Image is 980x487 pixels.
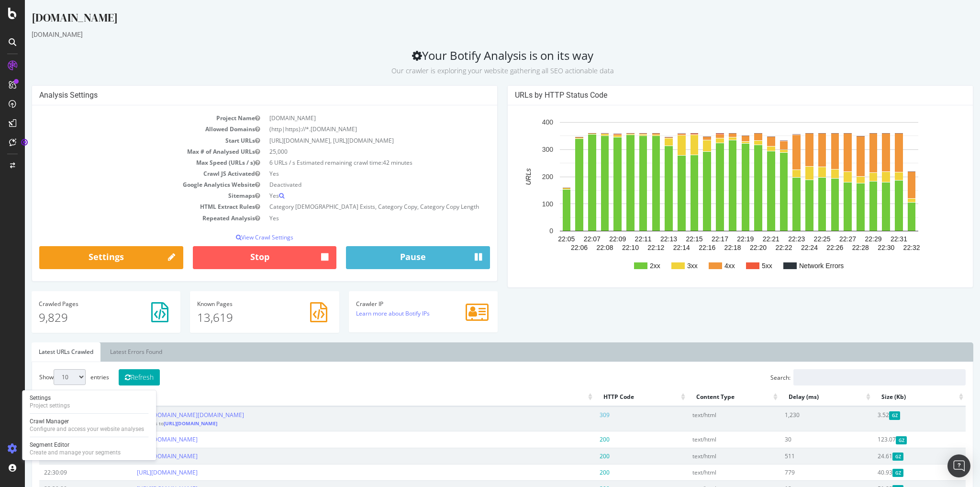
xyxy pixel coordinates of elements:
td: 511 [755,448,848,464]
td: 123.07 [848,431,941,447]
label: Show entries [14,369,84,385]
svg: A chart. [490,113,938,280]
text: 3xx [662,262,673,270]
h4: Analysis Settings [14,91,465,100]
input: Search: [768,369,941,385]
button: Refresh [94,369,135,385]
a: Settings [14,246,158,269]
span: Gzipped Content [871,436,882,444]
td: Category [DEMOGRAPHIC_DATA] Exists, Category Copy, Category Copy Length [240,201,465,212]
span: 200 [575,468,585,476]
td: Max Speed (URLs / s) [14,157,240,168]
td: text/html [663,448,756,464]
text: 22:09 [584,235,601,243]
text: 5xx [737,262,747,270]
div: Tooltip anchor [20,138,29,147]
div: Open Intercom Messenger [947,454,970,477]
text: 22:16 [674,244,690,251]
p: View Crawl Settings [14,233,465,241]
td: 3.52 [848,407,941,431]
text: 22:12 [623,244,639,251]
a: [URL][DOMAIN_NAME][DOMAIN_NAME] [112,411,219,419]
td: Max # of Analysed URLs [14,146,240,157]
text: 100 [517,200,529,208]
td: Yes [240,213,465,224]
span: Gzipped Content [868,453,879,461]
span: 42 minutes [358,159,388,167]
text: 300 [517,146,529,153]
div: Configure and access your website analyses [30,425,144,433]
a: Crawl ManagerConfigure and access your website analyses [26,417,152,434]
text: 22:07 [559,235,576,243]
p: 13,619 [172,309,307,326]
a: Segment EditorCreate and manage your segments [26,440,152,457]
text: 22:08 [571,244,588,251]
text: 0 [524,227,528,235]
text: 400 [517,119,529,126]
label: Search: [746,369,941,385]
text: 22:23 [763,235,780,243]
text: 22:27 [814,235,831,243]
text: 2xx [625,262,635,270]
h4: URLs by HTTP Status Code [490,91,941,100]
a: SettingsProject settings [26,393,152,410]
text: 22:14 [648,244,665,251]
span: 309 [575,411,585,419]
td: 40.93 [848,464,941,480]
div: Create and manage your segments [30,449,121,456]
text: 22:29 [840,235,857,243]
td: Allowed Domains [14,124,240,135]
span: Gzipped Content [868,469,879,477]
text: 22:24 [776,244,793,251]
text: 22:11 [610,235,627,243]
td: 25,000 [240,146,465,157]
text: 22:25 [789,235,806,243]
button: Pause [321,246,465,269]
text: 22:32 [879,244,895,251]
td: Yes [240,168,465,179]
div: [DOMAIN_NAME] [7,10,948,30]
td: Start URLs [14,135,240,146]
th: Url: activate to sort column ascending [107,388,570,407]
text: 22:30 [853,244,869,251]
text: 200 [517,173,529,181]
div: Settings [30,394,70,402]
a: Latest URLs Crawled [7,342,76,362]
text: 22:15 [661,235,678,243]
td: Deactivated [240,179,465,190]
h2: Your Botify Analysis is on its way [7,49,948,76]
td: 22:30:10 [14,431,107,447]
th: Delay (ms): activate to sort column ascending [755,388,848,407]
p: 9,829 [14,309,148,326]
div: Crawl Manager [30,418,144,425]
text: 22:28 [827,244,844,251]
th: Content Type: activate to sort column ascending [663,388,756,407]
td: Project Name [14,113,240,124]
td: Crawl JS Activated [14,168,240,179]
text: 22:22 [750,244,767,251]
text: Network Errors [774,262,819,270]
h4: Pages Crawled [14,301,148,307]
button: Stop [168,246,312,269]
text: 22:05 [533,235,550,243]
td: text/html [663,464,756,480]
a: [URL][DOMAIN_NAME] [112,435,173,443]
td: Yes [240,190,465,201]
text: URLs [500,169,507,185]
td: HTML Extract Rules [14,201,240,212]
td: text/html [663,407,756,431]
a: Learn more about Botify IPs [331,309,405,317]
text: 22:19 [712,235,729,243]
td: 24.61 [848,448,941,464]
text: 22:17 [687,235,703,243]
text: 22:31 [866,235,882,243]
td: [DOMAIN_NAME] [240,113,465,124]
td: 1,230 [755,407,848,431]
td: Google Analytics Website [14,179,240,190]
a: Latest Errors Found [78,342,145,362]
div: Segment Editor [30,441,121,449]
td: [URL][DOMAIN_NAME], [URL][DOMAIN_NAME] [240,135,465,146]
td: 22:30:10 [14,407,107,431]
td: Repeated Analysis [14,213,240,224]
th: Size (Kb): activate to sort column ascending [848,388,941,407]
